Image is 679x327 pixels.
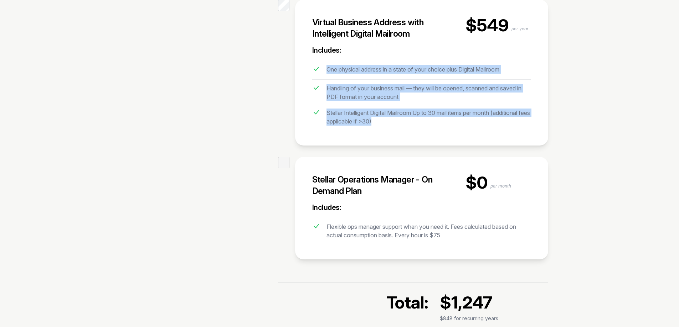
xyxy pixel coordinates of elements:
[312,17,454,39] h2: Virtual Business Address with Intelligent Digital Mailroom
[326,109,531,126] div: Stellar Intelligent Digital Mailroom Up to 30 mail items per month (additional fees applicable if...
[490,183,511,189] div: per month
[312,174,454,197] h2: Stellar Operations Manager - On Demand Plan
[300,294,428,311] p: Total:
[511,26,529,32] div: per year
[326,84,531,101] div: Handling of your business mail — they will be opened, scanned and saved in PDF format in your acc...
[440,294,492,311] span: $1,247
[326,65,499,77] div: One physical address in a state of your choice plus Digital Mailroom
[312,45,531,55] p: Includes:
[326,222,531,239] div: Flexible ops manager support when you need it. Fees calculated based on actual consumption basis....
[465,174,488,191] span: $0
[312,202,531,212] p: Includes:
[440,315,498,321] span: $848 for recurring years
[465,17,509,34] span: $549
